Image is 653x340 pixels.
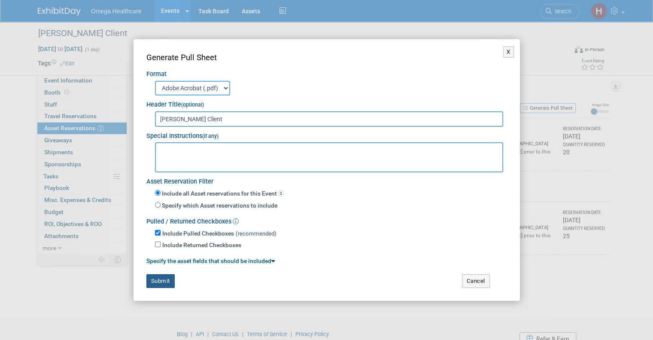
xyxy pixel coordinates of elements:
div: Pulled / Returned Checkboxes [146,212,507,227]
span: (recommended) [236,230,276,237]
div: Asset Reservation Filter [146,172,507,187]
button: Cancel [462,274,490,288]
div: Format [146,64,507,79]
label: Specify which Asset reservations to include [161,202,277,210]
label: Include Returned Checkboxes [162,241,241,250]
div: Special Instructions [146,127,507,141]
div: Generate Pull Sheet [146,52,507,64]
span: 2 [278,190,284,196]
button: X [503,46,514,58]
a: Specify the asset fields that should be included [146,257,275,264]
button: Submit [146,274,175,288]
label: Include Pulled Checkboxes [162,230,234,238]
label: Include all Asset reservations for this Event [161,190,284,198]
small: (optional) [181,102,204,108]
div: Header Title [146,95,507,110]
small: (if any) [202,133,219,139]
